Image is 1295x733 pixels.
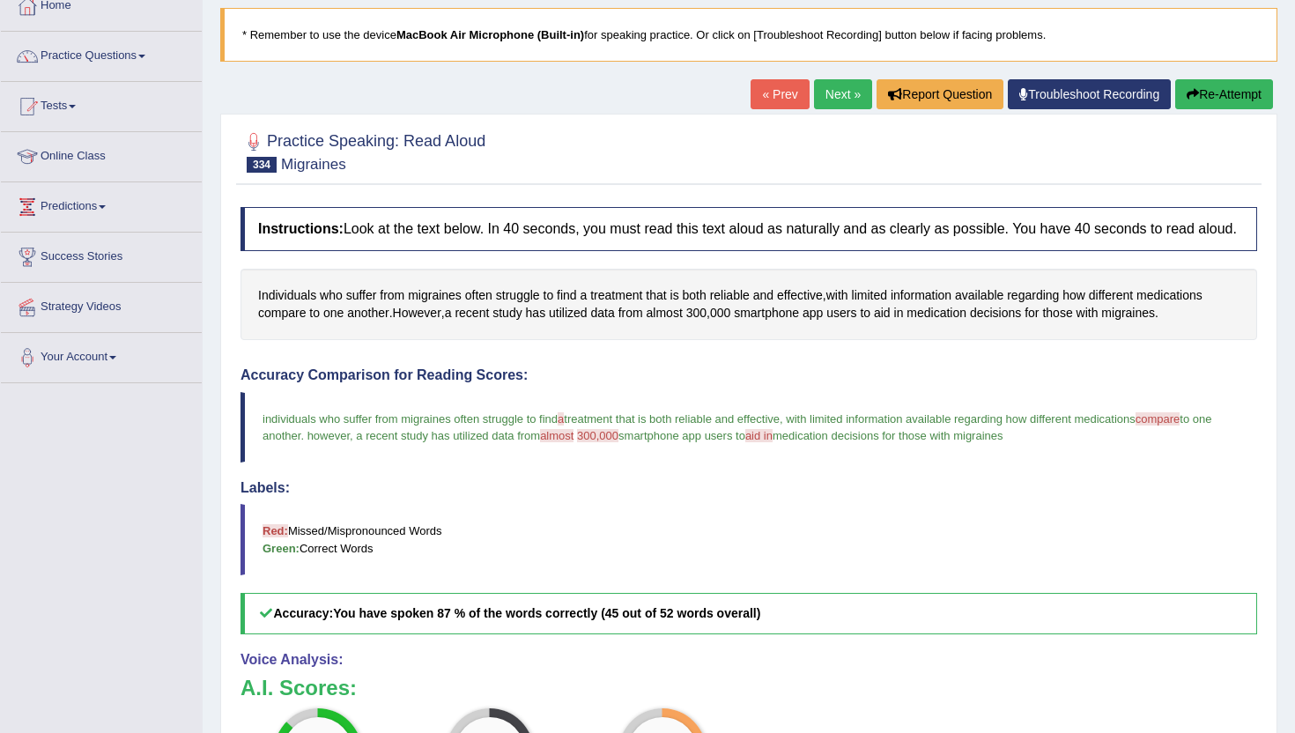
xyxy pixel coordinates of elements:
h4: Labels: [240,480,1257,496]
span: treatment that is both reliable and effective [564,412,780,426]
span: Click to see word definition [408,286,462,305]
span: Click to see word definition [496,286,540,305]
span: Click to see word definition [753,286,773,305]
span: aid in [745,429,773,442]
span: Click to see word definition [258,286,316,305]
span: Click to see word definition [557,286,577,305]
span: a [558,412,564,426]
span: to one another [263,412,1215,442]
span: Click to see word definition [891,286,951,305]
span: Click to see word definition [465,286,492,305]
a: Online Class [1,132,202,176]
b: You have spoken 87 % of the words correctly (45 out of 52 words overall) [333,606,760,620]
span: 300,000 [577,429,618,442]
span: Click to see word definition [734,304,799,322]
span: Click to see word definition [393,304,441,322]
span: Click to see word definition [874,304,891,322]
a: Predictions [1,182,202,226]
a: Tests [1,82,202,126]
h4: Look at the text below. In 40 seconds, you must read this text aloud as naturally and as clearly ... [240,207,1257,251]
span: Click to see word definition [346,286,377,305]
span: Click to see word definition [646,286,666,305]
span: Click to see word definition [309,304,320,322]
a: Your Account [1,333,202,377]
a: Strategy Videos [1,283,202,327]
span: with limited information available regarding how different medications [786,412,1135,426]
span: Click to see word definition [1136,286,1202,305]
a: Practice Questions [1,32,202,76]
blockquote: Missed/Mispronounced Words Correct Words [240,504,1257,574]
span: Click to see word definition [670,286,679,305]
a: Success Stories [1,233,202,277]
span: Click to see word definition [1042,304,1072,322]
button: Re-Attempt [1175,79,1273,109]
span: Click to see word definition [826,304,856,322]
span: medication decisions for those with migraines [773,429,1003,442]
a: « Prev [751,79,809,109]
span: Click to see word definition [591,304,615,322]
span: Click to see word definition [906,304,966,322]
span: 334 [247,157,277,173]
span: compare [1136,412,1180,426]
span: Click to see word definition [710,304,730,322]
span: a recent study has utilized data from [356,429,540,442]
span: Click to see word definition [852,286,887,305]
span: Click to see word definition [445,304,452,322]
span: Click to see word definition [320,286,343,305]
span: Click to see word definition [526,304,546,322]
b: Instructions: [258,221,344,236]
div: , . , , . [240,269,1257,340]
span: Click to see word definition [860,304,870,322]
h4: Accuracy Comparison for Reading Scores: [240,367,1257,383]
span: Click to see word definition [1089,286,1133,305]
a: Next » [814,79,872,109]
span: Click to see word definition [683,286,707,305]
span: Click to see word definition [955,286,1003,305]
span: Click to see word definition [710,286,750,305]
button: Report Question [877,79,1003,109]
a: Troubleshoot Recording [1008,79,1171,109]
span: Click to see word definition [894,304,904,322]
span: . [300,429,304,442]
span: Click to see word definition [347,304,388,322]
span: Click to see word definition [590,286,642,305]
span: individuals who suffer from migraines often struggle to find [263,412,558,426]
b: A.I. Scores: [240,676,357,700]
h4: Voice Analysis: [240,652,1257,668]
span: Click to see word definition [1025,304,1039,322]
span: Click to see word definition [1101,304,1155,322]
span: Click to see word definition [1007,286,1059,305]
span: Click to see word definition [581,286,588,305]
small: Migraines [281,156,346,173]
span: Click to see word definition [803,304,823,322]
span: Click to see word definition [618,304,643,322]
span: Click to see word definition [323,304,344,322]
b: Red: [263,524,288,537]
span: Click to see word definition [455,304,489,322]
span: Click to see word definition [492,304,522,322]
span: smartphone app users to [618,429,745,442]
span: Click to see word definition [380,286,404,305]
span: Click to see word definition [970,304,1021,322]
span: almost [540,429,573,442]
span: Click to see word definition [549,304,588,322]
span: however [307,429,350,442]
h2: Practice Speaking: Read Aloud [240,129,485,173]
blockquote: * Remember to use the device for speaking practice. Or click on [Troubleshoot Recording] button b... [220,8,1277,62]
span: Click to see word definition [258,304,306,322]
span: Click to see word definition [826,286,848,305]
span: , [350,429,353,442]
span: Click to see word definition [647,304,683,322]
span: Click to see word definition [686,304,707,322]
span: Click to see word definition [1077,304,1099,322]
span: Click to see word definition [544,286,554,305]
b: Green: [263,542,300,555]
span: Click to see word definition [777,286,823,305]
span: Click to see word definition [1062,286,1085,305]
h5: Accuracy: [240,593,1257,634]
span: , [780,412,783,426]
b: MacBook Air Microphone (Built-in) [396,28,584,41]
